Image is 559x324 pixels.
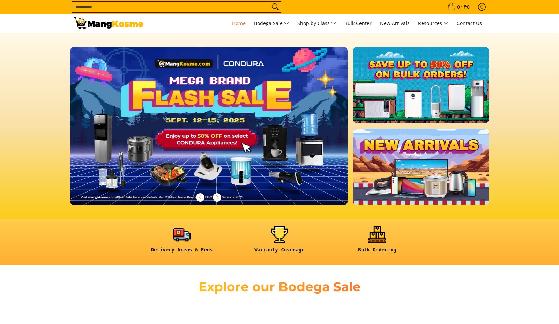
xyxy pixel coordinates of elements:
[332,226,423,258] a: <h6><strong>Bulk Ordering</strong></h6>
[294,14,340,33] a: Shop by Class
[254,19,289,28] span: Bodega Sale
[178,279,381,295] h2: Explore our Bodega Sale
[234,226,325,258] a: <h6><strong>Warranty Coverage</strong></h6>
[445,3,472,11] span: •
[232,20,246,27] span: Home
[70,47,348,205] img: Desktop homepage 29339654 2507 42fb b9ff a0650d39e9ed
[74,17,143,29] img: Mang Kosme: Your Home Appliances Warehouse Sale Partner!
[463,5,471,9] span: ₱0
[380,20,410,27] span: New Arrivals
[453,14,485,33] a: Contact Us
[251,14,292,33] a: Bodega Sale
[150,14,485,33] nav: Main Menu
[418,19,448,28] span: Resources
[229,14,249,33] a: Home
[297,19,336,28] span: Shop by Class
[344,20,372,27] span: Bulk Center
[209,190,225,205] button: Next
[193,190,208,205] button: Previous
[456,5,461,9] span: 0
[457,20,482,27] span: Contact Us
[341,14,375,33] a: Bulk Center
[136,226,227,258] a: <h6><strong>Delivery Areas & Fees</strong></h6>
[270,2,281,12] button: Search
[415,14,452,33] a: Resources
[377,14,413,33] a: New Arrivals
